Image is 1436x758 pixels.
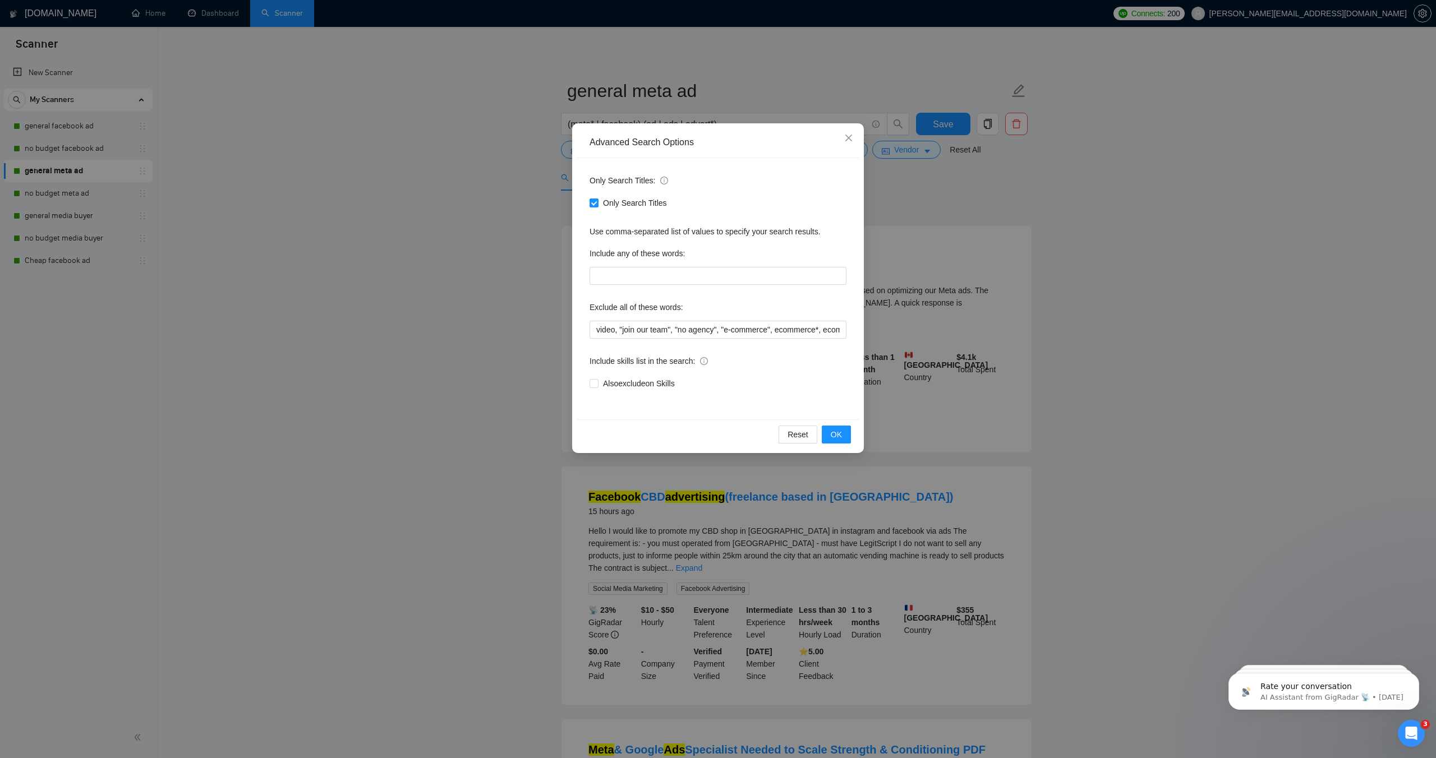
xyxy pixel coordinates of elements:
div: Use comma-separated list of values to specify your search results. [590,225,846,238]
span: Reset [788,428,808,441]
label: Exclude all of these words: [590,298,683,316]
span: 3 [1421,720,1430,729]
iframe: Intercom live chat [1398,720,1425,747]
span: Include skills list in the search: [590,355,708,367]
iframe: Intercom notifications message [1212,649,1436,728]
button: Close [834,123,864,154]
button: Reset [779,426,817,443]
span: Also exclude on Skills [599,377,679,390]
span: Only Search Titles [599,197,671,209]
span: Only Search Titles: [590,174,668,187]
span: close [844,133,853,142]
button: OK [822,426,851,443]
span: info-circle [660,177,668,184]
span: info-circle [700,357,708,365]
label: Include any of these words: [590,244,685,262]
span: OK [831,428,842,441]
div: Advanced Search Options [590,136,846,149]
